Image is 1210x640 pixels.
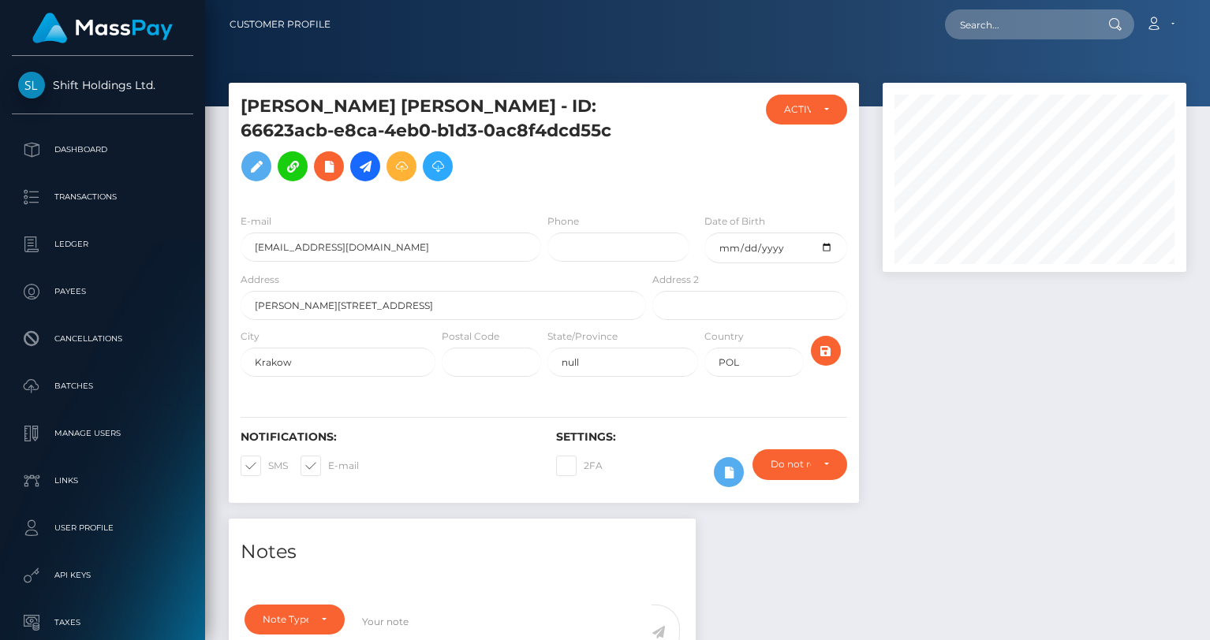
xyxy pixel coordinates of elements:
[704,214,765,229] label: Date of Birth
[442,329,499,344] label: Postal Code
[18,422,187,445] p: Manage Users
[556,430,848,444] h6: Settings:
[18,469,187,493] p: Links
[18,516,187,540] p: User Profile
[241,430,532,444] h6: Notifications:
[12,414,193,453] a: Manage Users
[12,130,193,169] a: Dashboard
[547,329,618,344] label: State/Province
[12,367,193,406] a: Batches
[704,329,744,344] label: Country
[771,458,811,471] div: Do not require
[241,95,637,189] h5: [PERSON_NAME] [PERSON_NAME] - ID: 66623acb-e8ca-4eb0-b1d3-0ac8f4dcd55c
[301,456,359,476] label: E-mail
[18,564,187,587] p: API Keys
[241,273,279,287] label: Address
[12,508,193,548] a: User Profile
[12,319,193,359] a: Cancellations
[18,138,187,162] p: Dashboard
[241,456,288,476] label: SMS
[32,13,173,43] img: MassPay Logo
[18,374,187,398] p: Batches
[12,461,193,500] a: Links
[652,273,699,287] label: Address 2
[18,185,187,209] p: Transactions
[753,449,847,479] button: Do not require
[263,613,308,626] div: Note Type
[556,456,603,476] label: 2FA
[18,233,187,256] p: Ledger
[12,225,193,264] a: Ledger
[945,9,1093,39] input: Search...
[18,611,187,634] p: Taxes
[241,329,260,344] label: City
[241,538,684,566] h4: Notes
[18,327,187,351] p: Cancellations
[18,72,45,99] img: Shift Holdings Ltd.
[241,214,271,229] label: E-mail
[350,151,380,181] a: Initiate Payout
[12,177,193,217] a: Transactions
[18,280,187,303] p: Payees
[230,8,331,41] a: Customer Profile
[12,556,193,595] a: API Keys
[12,78,193,92] span: Shift Holdings Ltd.
[12,272,193,311] a: Payees
[547,214,579,229] label: Phone
[245,605,345,634] button: Note Type
[766,95,847,125] button: ACTIVE
[784,103,811,116] div: ACTIVE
